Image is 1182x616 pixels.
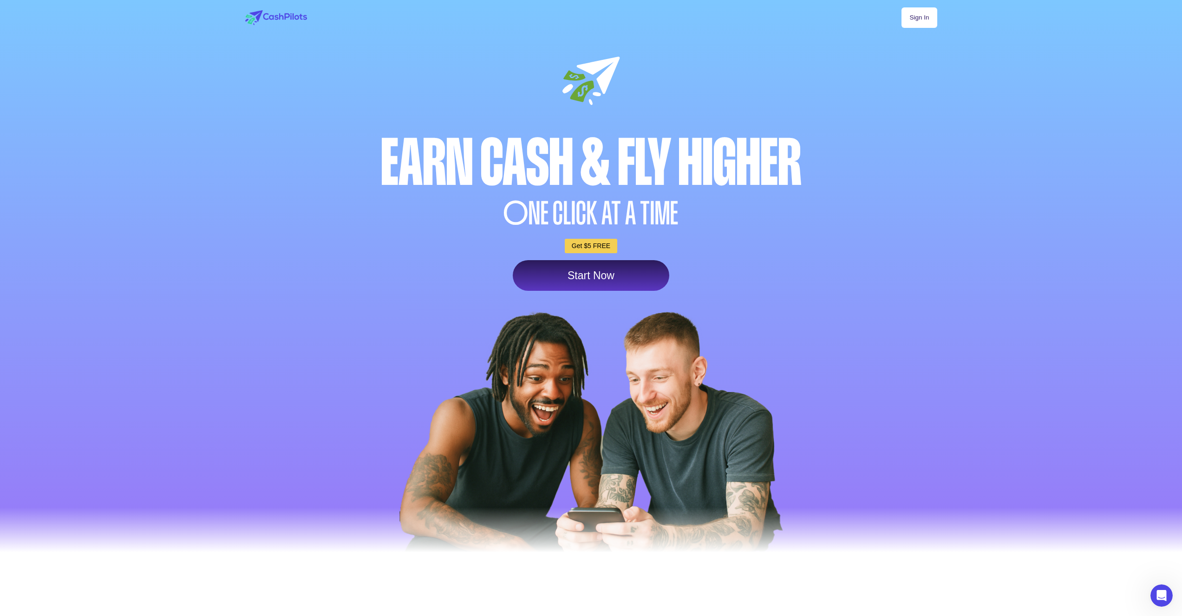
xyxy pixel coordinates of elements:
span: O [503,197,529,229]
a: Get $5 FREE [565,239,617,253]
div: NE CLICK AT A TIME [243,197,940,229]
img: logo [245,10,307,25]
a: Start Now [513,260,669,291]
a: Sign In [901,7,937,28]
iframe: Intercom live chat [1150,584,1173,607]
div: Earn Cash & Fly higher [243,131,940,195]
